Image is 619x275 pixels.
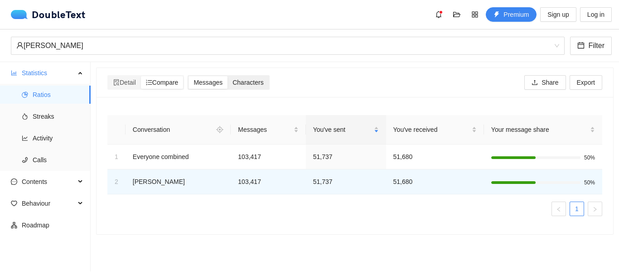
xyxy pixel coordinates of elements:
[587,10,604,19] span: Log in
[213,122,227,137] button: aim
[431,7,446,22] button: bell
[126,169,231,194] td: [PERSON_NAME]
[584,180,595,185] span: 50%
[11,10,86,19] div: DoubleText
[231,169,305,194] td: 103,417
[524,75,566,90] button: uploadShare
[11,200,17,207] span: heart
[584,155,595,160] span: 50%
[16,42,24,49] span: user
[22,157,28,163] span: phone
[432,11,445,18] span: bell
[22,194,75,212] span: Behaviour
[22,135,28,141] span: line-chart
[11,10,32,19] img: logo
[22,113,28,120] span: fire
[115,177,118,187] div: 2
[16,37,559,54] span: Aryansh
[551,202,566,216] li: Previous Page
[484,115,602,145] th: Your message share
[542,77,558,87] span: Share
[213,126,227,133] span: aim
[547,10,569,19] span: Sign up
[386,115,484,145] th: You've received
[115,152,118,162] div: 1
[131,122,211,137] div: Conversation
[231,145,305,169] td: 103,417
[11,70,17,76] span: bar-chart
[588,40,604,51] span: Filter
[556,207,561,212] span: left
[577,42,585,50] span: calendar
[33,86,83,104] span: Ratios
[588,202,602,216] button: right
[450,7,464,22] button: folder-open
[113,79,136,86] span: Detail
[11,179,17,185] span: message
[551,202,566,216] button: left
[532,79,538,87] span: upload
[386,169,484,194] td: 51,680
[146,79,152,86] span: ordered-list
[11,10,86,19] a: logoDoubleText
[570,202,584,216] a: 1
[468,11,482,18] span: appstore
[570,37,612,55] button: calendarFilter
[11,222,17,228] span: apartment
[126,145,231,169] td: Everyone combined
[577,77,595,87] span: Export
[450,11,464,18] span: folder-open
[232,79,263,86] span: Characters
[386,145,484,169] td: 51,680
[592,207,598,212] span: right
[486,7,537,22] button: thunderboltPremium
[22,92,28,98] span: pie-chart
[113,79,120,86] span: file-search
[468,7,482,22] button: appstore
[540,7,576,22] button: Sign up
[306,169,386,194] td: 51,737
[22,216,83,234] span: Roadmap
[588,202,602,216] li: Next Page
[193,79,222,86] span: Messages
[493,11,500,19] span: thunderbolt
[238,125,291,135] span: Messages
[231,115,305,145] th: Messages
[16,37,551,54] div: [PERSON_NAME]
[570,75,602,90] button: Export
[33,129,83,147] span: Activity
[22,173,75,191] span: Contents
[306,145,386,169] td: 51,737
[580,7,612,22] button: Log in
[503,10,529,19] span: Premium
[33,151,83,169] span: Calls
[313,125,372,135] span: You've sent
[146,79,179,86] span: Compare
[33,107,83,125] span: Streaks
[393,125,470,135] span: You've received
[22,64,75,82] span: Statistics
[491,125,588,135] span: Your message share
